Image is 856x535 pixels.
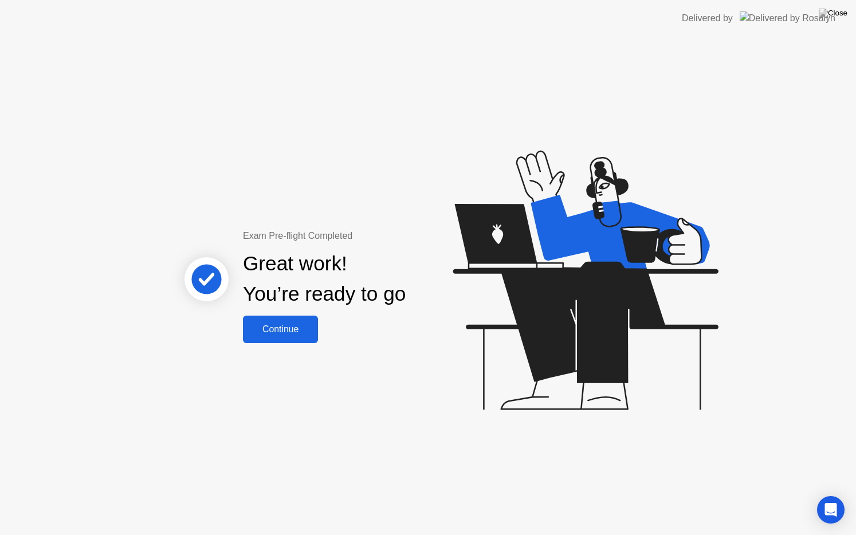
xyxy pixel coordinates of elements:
[740,11,835,25] img: Delivered by Rosalyn
[243,249,406,309] div: Great work! You’re ready to go
[243,316,318,343] button: Continue
[682,11,733,25] div: Delivered by
[243,229,480,243] div: Exam Pre-flight Completed
[819,9,847,18] img: Close
[246,324,315,335] div: Continue
[817,496,845,524] div: Open Intercom Messenger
